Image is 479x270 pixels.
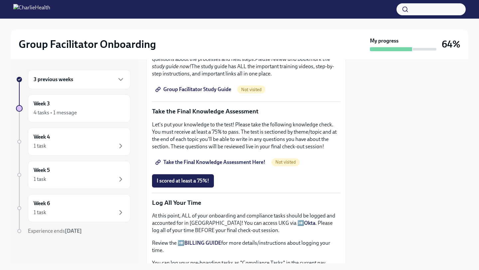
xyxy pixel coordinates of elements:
[152,107,340,116] p: Take the Final Knowledge Assessment
[237,87,265,92] span: Not visited
[34,209,46,216] div: 1 task
[28,70,130,89] div: 3 previous weeks
[16,161,130,189] a: Week 51 task
[16,194,130,222] a: Week 61 task
[152,174,214,188] button: I scored at least a 75%!
[16,128,130,156] a: Week 41 task
[34,109,77,116] div: 4 tasks • 1 message
[442,38,460,50] h3: 64%
[157,159,265,166] span: Take the Final Knowledge Assessment Here!
[13,4,50,15] img: CharlieHealth
[152,121,340,150] p: Let's put your knowledge to the test! Please take the following knowledge check. You must receive...
[34,100,50,107] h6: Week 3
[34,200,50,207] h6: Week 6
[34,76,73,83] h6: 3 previous weeks
[304,220,315,226] a: Okta
[34,176,46,183] div: 1 task
[157,86,231,93] span: Group Facilitator Study Guide
[65,228,82,234] strong: [DATE]
[152,83,236,96] a: Group Facilitator Study Guide
[19,38,156,51] h2: Group Facilitator Onboarding
[271,160,300,165] span: Not visited
[152,48,340,77] p: You have learned so much in the past three weeks, and I'm sure you have a lot of questions about ...
[152,239,340,254] p: Review the ➡️ for more details/instructions about logging your time.
[152,212,340,234] p: At this point, ALL of your onboarding and compliance tasks should be logged and accounted for in ...
[152,199,340,207] p: Log All Your Time
[34,167,50,174] h6: Week 5
[34,133,50,141] h6: Week 4
[28,228,82,234] span: Experience ends
[184,240,221,246] a: BILLING GUIDE
[370,37,399,45] strong: My progress
[34,142,46,150] div: 1 task
[157,178,209,184] span: I scored at least a 75%!
[152,156,270,169] a: Take the Final Knowledge Assessment Here!
[16,94,130,122] a: Week 34 tasks • 1 message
